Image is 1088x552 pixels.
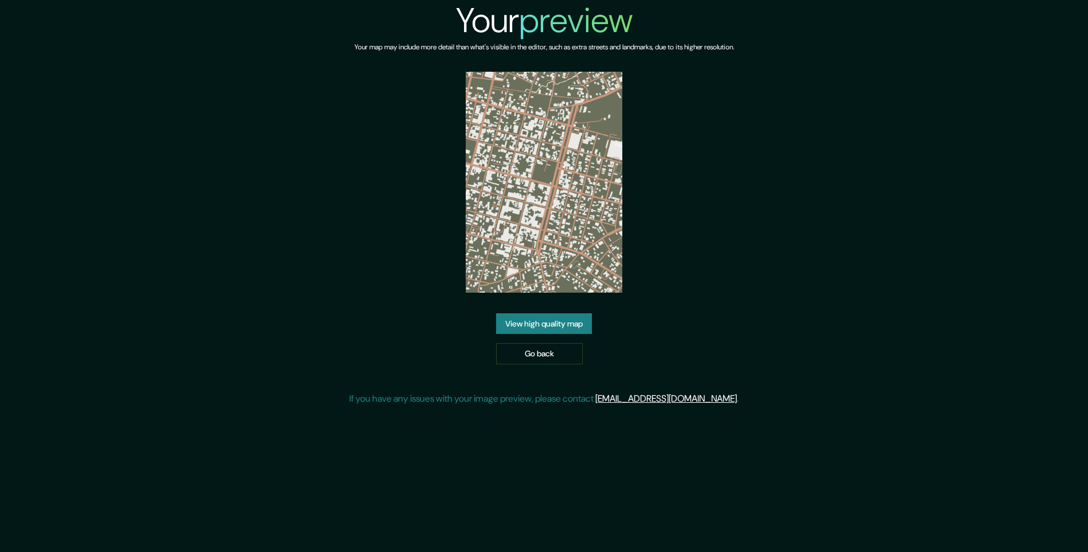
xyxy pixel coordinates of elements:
a: View high quality map [496,313,592,335]
img: created-map-preview [466,72,622,293]
a: [EMAIL_ADDRESS][DOMAIN_NAME] [595,392,737,405]
p: If you have any issues with your image preview, please contact . [349,392,739,406]
iframe: Help widget launcher [986,507,1075,539]
h6: Your map may include more detail than what's visible in the editor, such as extra streets and lan... [354,41,734,53]
a: Go back [496,343,583,364]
